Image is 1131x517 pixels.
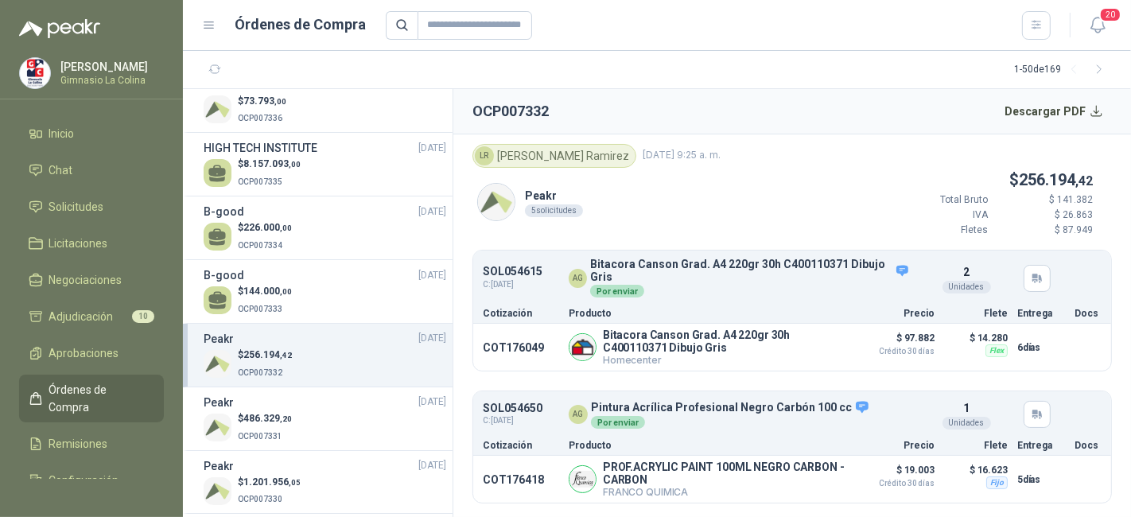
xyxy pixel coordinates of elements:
[418,268,446,283] span: [DATE]
[238,241,282,250] span: OCP007334
[944,461,1008,480] p: $ 16.623
[892,168,1093,192] p: $
[590,258,909,283] p: Bitacora Canson Grad. A4 220gr 30h C400110371 Dibujo Gris
[280,351,292,360] span: ,42
[238,220,292,235] p: $
[238,495,282,503] span: OCP007330
[985,344,1008,357] div: Flex
[569,441,845,450] p: Producto
[997,192,1093,208] p: $ 141.382
[892,192,988,208] p: Total Bruto
[475,146,494,165] div: LR
[892,208,988,223] p: IVA
[49,271,122,289] span: Negociaciones
[204,203,244,220] h3: B-good
[238,368,282,377] span: OCP007332
[49,381,149,416] span: Órdenes de Compra
[49,235,108,252] span: Licitaciones
[243,286,292,297] span: 144.000
[418,395,446,410] span: [DATE]
[603,354,845,366] p: Homecenter
[525,187,583,204] p: Peakr
[49,161,73,179] span: Chat
[483,402,542,414] p: SOL054650
[1014,57,1112,83] div: 1 - 50 de 169
[942,281,991,293] div: Unidades
[238,94,286,109] p: $
[289,160,301,169] span: ,00
[603,486,845,498] p: FRANCO QUIMICA
[204,330,234,348] h3: Peakr
[483,441,559,450] p: Cotización
[204,76,446,126] a: Peakr[DATE] Company Logo$73.793,00OCP007336
[855,461,935,488] p: $ 19.003
[855,348,935,356] span: Crédito 30 días
[1017,470,1065,489] p: 5 días
[204,203,446,253] a: B-good[DATE] $226.000,00OCP007334
[60,76,160,85] p: Gimnasio La Colina
[603,461,845,486] p: PROF.ACRYLIC PAINT 100ML NEGRO CARBON - CARBON
[238,157,301,172] p: $
[942,417,991,430] div: Unidades
[569,309,845,318] p: Producto
[204,266,244,284] h3: B-good
[238,284,292,299] p: $
[483,341,559,354] p: COT176049
[963,399,970,417] p: 1
[19,429,164,459] a: Remisiones
[49,198,104,216] span: Solicitudes
[289,478,301,487] span: ,05
[243,222,292,233] span: 226.000
[603,328,845,354] p: Bitacora Canson Grad. A4 220gr 30h C400110371 Dibujo Gris
[986,476,1008,489] div: Fijo
[238,411,292,426] p: $
[1075,173,1093,189] span: ,42
[997,95,1113,127] button: Descargar PDF
[204,350,231,378] img: Company Logo
[49,435,108,453] span: Remisiones
[19,192,164,222] a: Solicitudes
[418,331,446,346] span: [DATE]
[19,465,164,496] a: Configuración
[472,100,549,122] h2: OCP007332
[243,413,292,424] span: 486.329
[132,310,154,323] span: 10
[478,184,515,220] img: Company Logo
[483,473,559,486] p: COT176418
[19,301,164,332] a: Adjudicación10
[944,309,1008,318] p: Flete
[997,208,1093,223] p: $ 26.863
[274,97,286,106] span: ,00
[591,400,869,414] p: Pintura Acrílica Profesional Negro Carbón 100 cc
[591,416,645,429] div: Por enviar
[243,95,286,107] span: 73.793
[49,308,114,325] span: Adjudicación
[569,334,596,360] img: Company Logo
[643,148,721,163] span: [DATE] 9:25 a. m.
[19,375,164,422] a: Órdenes de Compra
[49,472,119,489] span: Configuración
[204,330,446,380] a: Peakr[DATE] Company Logo$256.194,42OCP007332
[963,263,970,281] p: 2
[204,266,446,317] a: B-good[DATE] $144.000,00OCP007333
[418,141,446,156] span: [DATE]
[238,177,282,186] span: OCP007335
[483,266,542,278] p: SOL054615
[472,144,636,168] div: [PERSON_NAME] Ramirez
[1017,441,1065,450] p: Entrega
[204,95,231,123] img: Company Logo
[280,287,292,296] span: ,00
[944,441,1008,450] p: Flete
[418,458,446,473] span: [DATE]
[204,477,231,505] img: Company Logo
[19,119,164,149] a: Inicio
[238,114,282,122] span: OCP007336
[569,405,588,424] div: AG
[280,224,292,232] span: ,00
[19,265,164,295] a: Negociaciones
[944,328,1008,348] p: $ 14.280
[238,432,282,441] span: OCP007331
[20,58,50,88] img: Company Logo
[483,414,542,427] span: C: [DATE]
[483,309,559,318] p: Cotización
